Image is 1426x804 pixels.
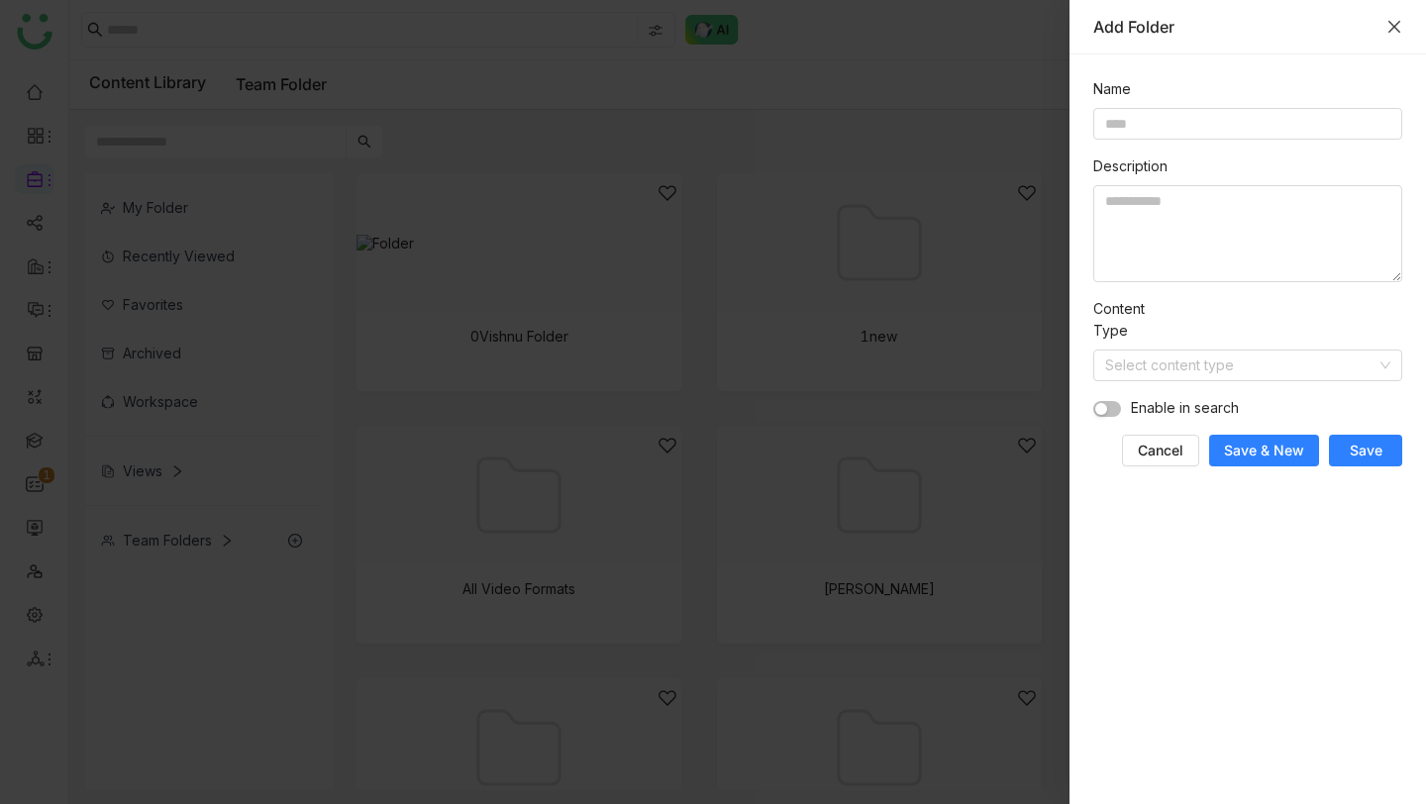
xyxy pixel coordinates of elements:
[1329,435,1402,466] button: Save
[1224,441,1304,460] span: Save & New
[1093,78,1131,100] label: Name
[1131,397,1239,419] span: Enable in search
[1093,298,1171,342] label: Content Type
[1093,16,1376,38] div: Add Folder
[1138,441,1183,460] span: Cancel
[1350,441,1382,460] span: Save
[1209,435,1319,466] button: Save & New
[1093,155,1168,177] label: Description
[1386,19,1402,35] button: Close
[1122,435,1199,466] button: Cancel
